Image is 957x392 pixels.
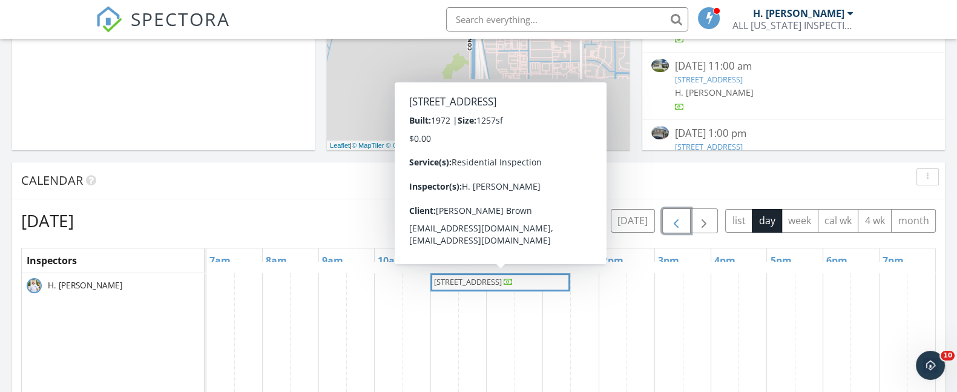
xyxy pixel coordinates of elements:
button: month [891,209,936,233]
a: Leaflet [330,142,350,149]
a: [DATE] 11:00 am [STREET_ADDRESS] H. [PERSON_NAME] [651,59,936,113]
button: Next day [690,208,719,233]
span: H. [PERSON_NAME] [45,279,125,291]
img: 9495631%2Fcover_photos%2F7STkvr9Lx9BM1k6y3xqH%2Fsmall.9495631-1758040831780 [651,126,669,139]
a: © OpenStreetMap contributors [386,142,476,149]
button: day [752,209,782,233]
img: 9502565%2Fcover_photos%2FGjSa6gZMoVe1GIXfRHDs%2Fsmall.9502565-1758034356008 [651,59,669,72]
button: [DATE] [611,209,655,233]
a: SPECTORA [96,16,230,42]
a: 1pm [543,251,570,270]
img: The Best Home Inspection Software - Spectora [96,6,122,33]
button: 4 wk [858,209,892,233]
a: 6pm [823,251,850,270]
a: [DATE] 1:00 pm [STREET_ADDRESS] H. [PERSON_NAME] [651,126,936,180]
a: 11am [431,251,464,270]
a: [STREET_ADDRESS] [675,74,743,85]
div: [DATE] 1:00 pm [675,126,912,141]
div: ALL FLORIDA INSPECTIONS & EXTERMINATING, INC. [732,19,853,32]
button: week [781,209,818,233]
span: 10 [941,351,955,360]
a: 4pm [711,251,738,270]
h2: [DATE] [21,208,74,233]
div: | [327,141,479,151]
div: [DATE] 11:00 am [675,59,912,74]
span: Inspectors [27,254,77,267]
img: hugh_ebanks__all_florida.jpg [27,278,42,293]
div: H. [PERSON_NAME] [753,7,844,19]
iframe: Intercom live chat [916,351,945,380]
a: 7am [206,251,234,270]
button: cal wk [818,209,859,233]
span: [STREET_ADDRESS] [434,276,502,287]
button: Previous day [662,208,691,233]
a: 7pm [880,251,907,270]
a: 8am [263,251,290,270]
a: © MapTiler [352,142,384,149]
span: SPECTORA [131,6,230,32]
a: 2pm [599,251,626,270]
a: 12pm [487,251,519,270]
span: Calendar [21,172,83,188]
a: 3pm [655,251,682,270]
a: 5pm [767,251,794,270]
span: H. [PERSON_NAME] [675,87,754,98]
button: list [725,209,752,233]
input: Search everything... [446,7,688,32]
a: [STREET_ADDRESS] [675,141,743,152]
a: 9am [319,251,346,270]
a: 10am [375,251,407,270]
